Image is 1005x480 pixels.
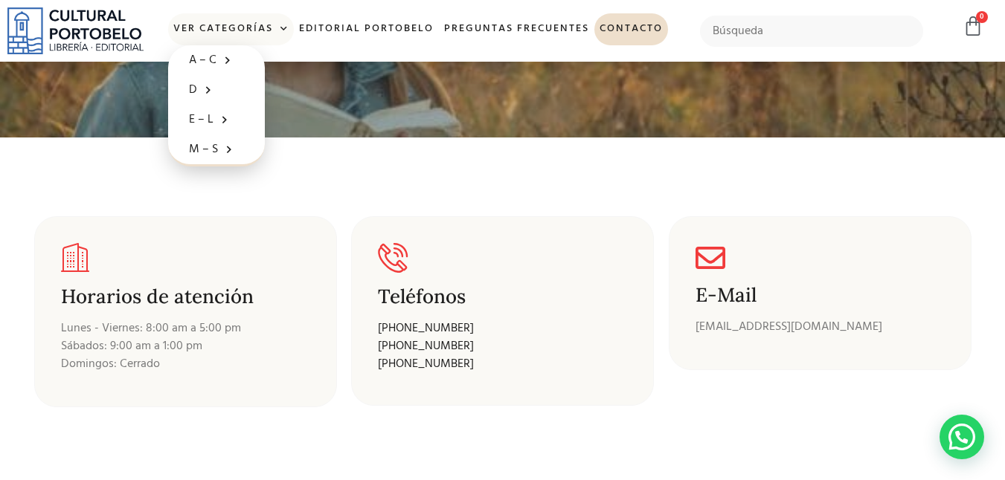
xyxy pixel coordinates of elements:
a: Ver Categorías [168,13,294,45]
a: Editorial Portobelo [294,13,439,45]
h3: Horarios de atención [61,286,310,308]
a: Contacto [594,13,668,45]
a: [PHONE_NUMBER] [378,319,474,338]
input: Búsqueda [700,16,924,47]
p: [EMAIL_ADDRESS][DOMAIN_NAME] [696,318,945,336]
a: A – C [168,45,265,75]
a: D [168,75,265,105]
a: E-Mail [EMAIL_ADDRESS][DOMAIN_NAME] [669,216,972,370]
p: Lunes - Viernes: 8:00 am a 5:00 pm Sábados: 9:00 am a 1:00 pm Domingos: Cerrado [61,320,310,373]
h3: Teléfonos [378,286,601,308]
a: Preguntas frecuentes [439,13,594,45]
span: 0 [976,11,988,23]
ul: Ver Categorías [168,45,265,166]
a: [PHONE_NUMBER] [378,354,474,374]
div: Contactar por WhatsApp [940,415,984,459]
a: M – S [168,134,265,164]
a: E – L [168,105,265,134]
a: 0 [963,16,983,37]
h3: E-Mail [696,285,945,306]
a: [PHONE_NUMBER] [378,337,474,356]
